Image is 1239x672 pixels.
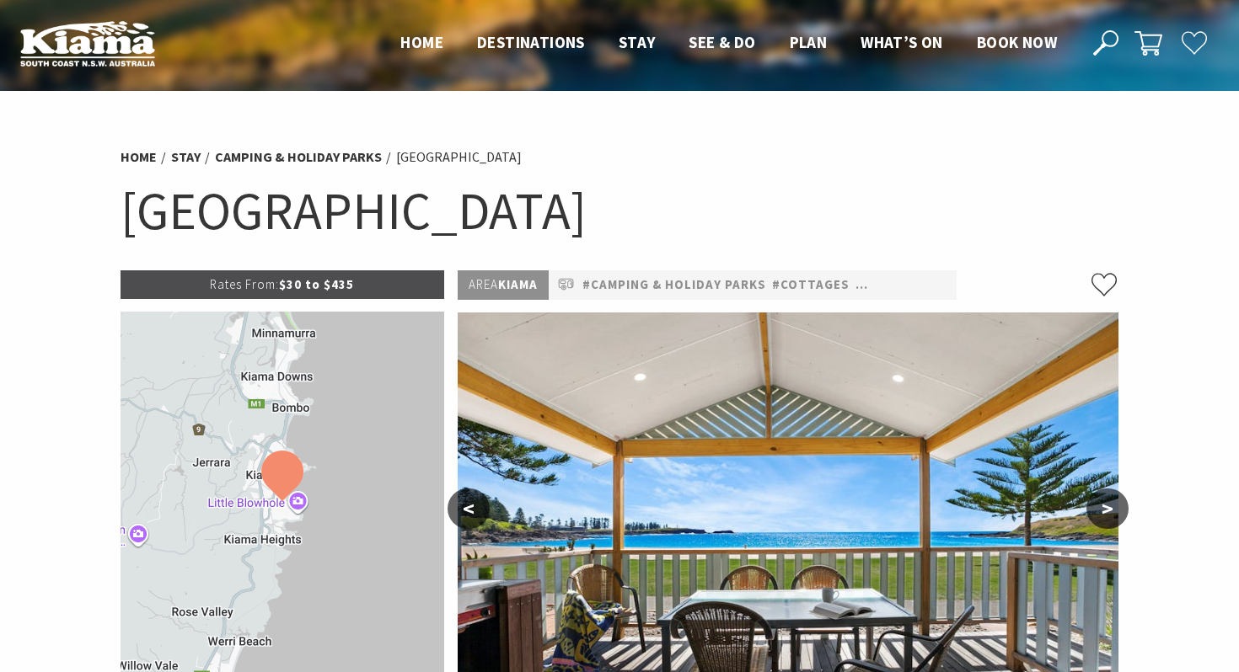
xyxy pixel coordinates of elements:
span: Area [469,276,498,292]
a: Home [121,148,157,166]
span: Home [400,32,443,52]
p: $30 to $435 [121,270,444,299]
button: < [448,488,490,529]
button: > [1086,488,1129,529]
img: Kiama Logo [20,20,155,67]
a: Camping & Holiday Parks [215,148,382,166]
span: Destinations [477,32,585,52]
span: See & Do [689,32,755,52]
a: #Cottages [772,275,850,296]
span: Book now [977,32,1057,52]
span: Rates From: [210,276,279,292]
span: What’s On [861,32,943,52]
li: [GEOGRAPHIC_DATA] [396,147,522,168]
span: Stay [619,32,656,52]
a: #Pet Friendly [855,275,953,296]
span: Plan [790,32,828,52]
a: #Camping & Holiday Parks [582,275,766,296]
nav: Main Menu [383,29,1074,57]
p: Kiama [458,270,549,300]
a: Stay [171,148,201,166]
h1: [GEOGRAPHIC_DATA] [121,177,1118,245]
